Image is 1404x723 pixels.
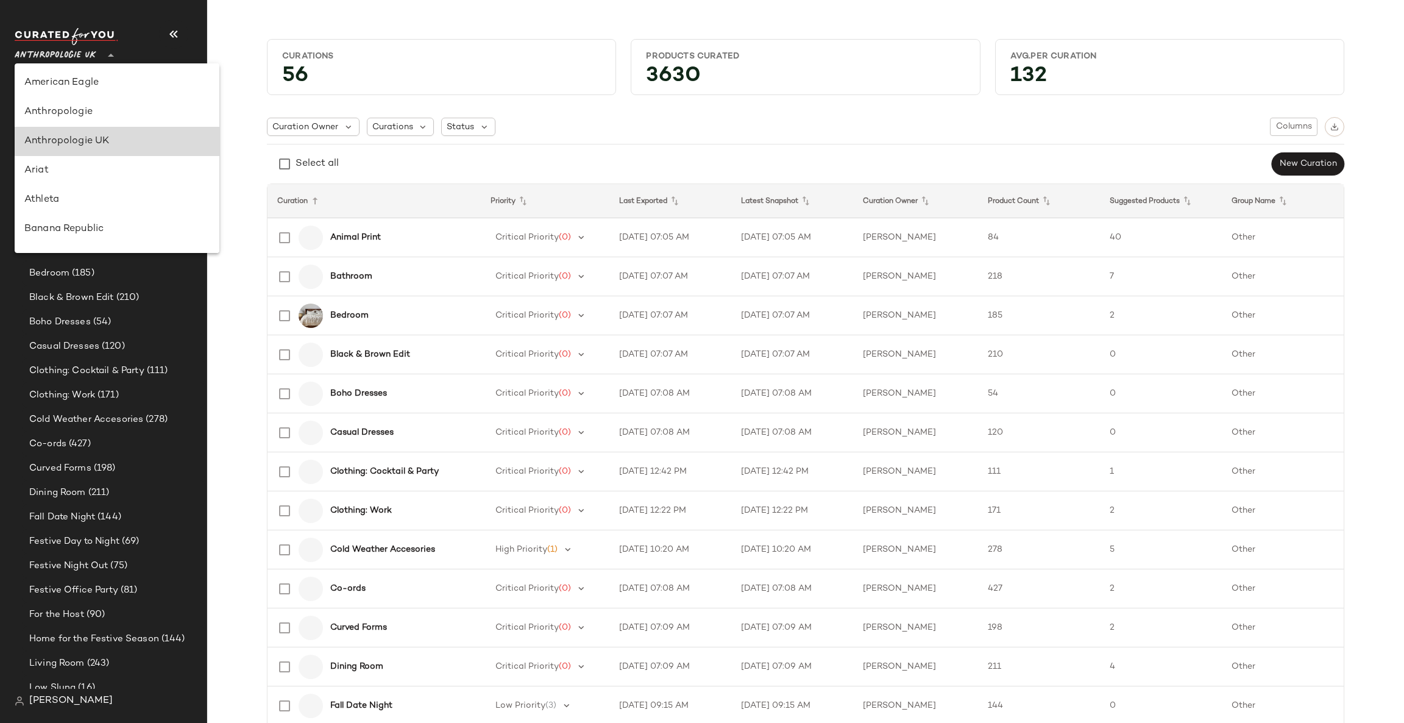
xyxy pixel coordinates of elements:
[978,335,1100,374] td: 210
[636,67,974,90] div: 3630
[978,569,1100,608] td: 427
[159,632,185,646] span: (144)
[609,608,731,647] td: [DATE] 07:09 AM
[118,583,138,597] span: (81)
[853,413,979,452] td: [PERSON_NAME]
[609,452,731,491] td: [DATE] 12:42 PM
[330,699,392,712] b: Fall Date Night
[978,647,1100,686] td: 211
[731,374,853,413] td: [DATE] 07:08 AM
[1222,218,1344,257] td: Other
[86,486,110,500] span: (211)
[447,121,474,134] span: Status
[731,530,853,569] td: [DATE] 10:20 AM
[731,569,853,608] td: [DATE] 07:08 AM
[144,364,168,378] span: (111)
[330,426,394,439] b: Casual Dresses
[545,701,556,710] span: (3)
[1222,569,1344,608] td: Other
[29,694,113,708] span: [PERSON_NAME]
[29,486,86,500] span: Dining Room
[1222,335,1344,374] td: Other
[1100,608,1222,647] td: 2
[29,535,119,549] span: Festive Day to Night
[330,270,372,283] b: Bathroom
[1100,647,1222,686] td: 4
[95,510,121,524] span: (144)
[559,662,571,671] span: (0)
[559,584,571,593] span: (0)
[559,350,571,359] span: (0)
[978,608,1100,647] td: 198
[853,452,979,491] td: [PERSON_NAME]
[559,506,571,515] span: (0)
[853,491,979,530] td: [PERSON_NAME]
[495,350,559,359] span: Critical Priority
[29,266,69,280] span: Bedroom
[481,184,609,218] th: Priority
[1100,257,1222,296] td: 7
[559,311,571,320] span: (0)
[609,335,731,374] td: [DATE] 07:07 AM
[330,504,392,517] b: Clothing: Work
[978,257,1100,296] td: 218
[1100,569,1222,608] td: 2
[99,340,125,354] span: (120)
[268,184,481,218] th: Curation
[609,530,731,569] td: [DATE] 10:20 AM
[1010,51,1329,62] div: Avg.per Curation
[29,315,91,329] span: Boho Dresses
[609,647,731,686] td: [DATE] 07:09 AM
[1100,413,1222,452] td: 0
[1100,184,1222,218] th: Suggested Products
[29,608,84,622] span: For the Host
[978,491,1100,530] td: 171
[731,257,853,296] td: [DATE] 07:07 AM
[296,157,339,171] div: Select all
[495,272,559,281] span: Critical Priority
[330,582,366,595] b: Co-ords
[95,388,119,402] span: (171)
[609,374,731,413] td: [DATE] 07:08 AM
[24,76,210,90] div: American Eagle
[853,374,979,413] td: [PERSON_NAME]
[15,41,96,63] span: Anthropologie UK
[1275,122,1312,132] span: Columns
[731,491,853,530] td: [DATE] 12:22 PM
[853,608,979,647] td: [PERSON_NAME]
[1222,530,1344,569] td: Other
[119,535,140,549] span: (69)
[495,428,559,437] span: Critical Priority
[1222,608,1344,647] td: Other
[330,348,410,361] b: Black & Brown Edit
[853,530,979,569] td: [PERSON_NAME]
[1001,67,1339,90] div: 132
[609,257,731,296] td: [DATE] 07:07 AM
[547,545,558,554] span: (1)
[114,291,140,305] span: (210)
[853,184,979,218] th: Curation Owner
[495,389,559,398] span: Critical Priority
[29,559,108,573] span: Festive Night Out
[1279,159,1337,169] span: New Curation
[853,257,979,296] td: [PERSON_NAME]
[15,63,219,253] div: undefined-list
[978,374,1100,413] td: 54
[731,452,853,491] td: [DATE] 12:42 PM
[559,623,571,632] span: (0)
[853,569,979,608] td: [PERSON_NAME]
[29,681,76,695] span: Low Slung
[1222,491,1344,530] td: Other
[559,272,571,281] span: (0)
[1100,530,1222,569] td: 5
[29,437,66,451] span: Co-ords
[978,452,1100,491] td: 111
[1100,335,1222,374] td: 0
[372,121,413,134] span: Curations
[1222,647,1344,686] td: Other
[76,681,95,695] span: (16)
[609,218,731,257] td: [DATE] 07:05 AM
[143,413,168,427] span: (278)
[330,543,435,556] b: Cold Weather Accesories
[29,583,118,597] span: Festive Office Party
